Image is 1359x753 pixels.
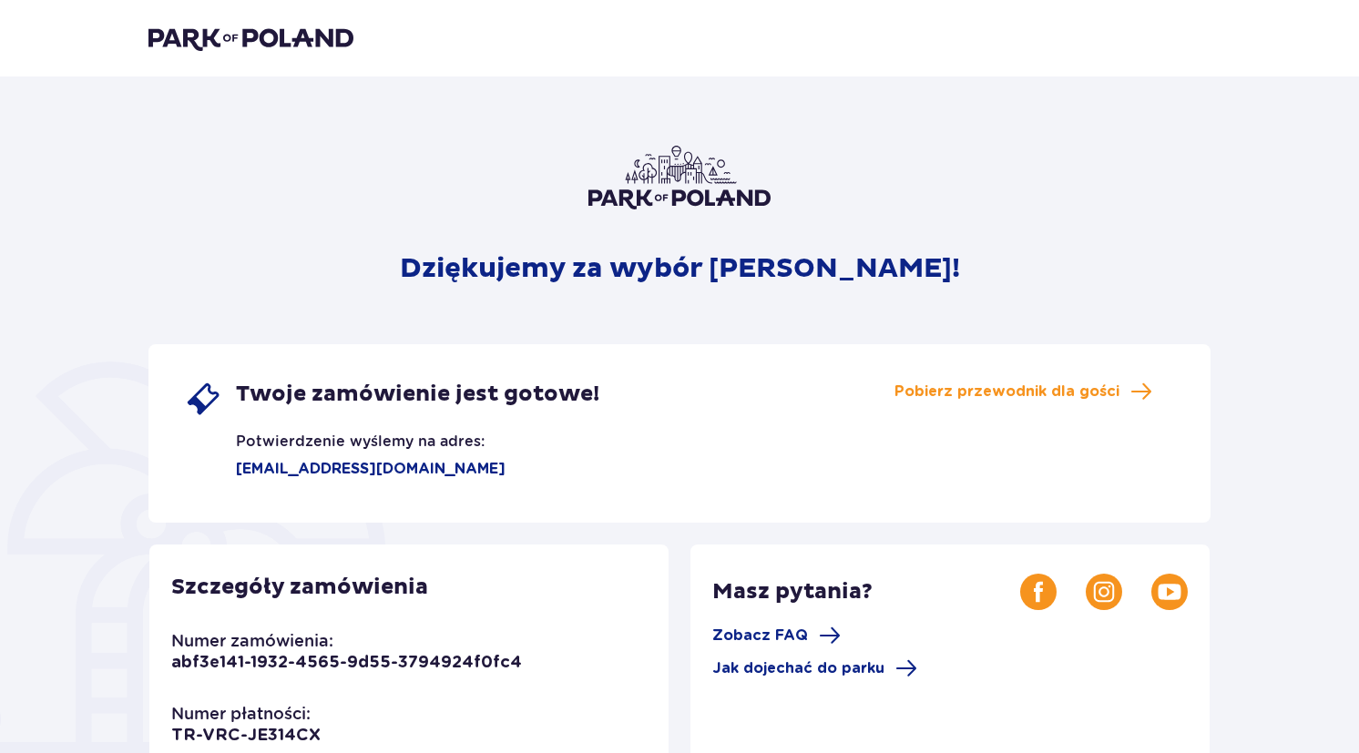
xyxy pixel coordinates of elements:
[400,251,960,286] p: Dziękujemy za wybór [PERSON_NAME]!
[712,657,917,679] a: Jak dojechać do parku
[185,381,221,417] img: single ticket icon
[171,574,428,601] p: Szczegóły zamówienia
[185,417,485,452] p: Potwierdzenie wyślemy na adres:
[171,652,522,674] p: abf3e141-1932-4565-9d55-3794924f0fc4
[1086,574,1122,610] img: Instagram
[171,725,321,747] p: TR-VRC-JE314CX
[185,459,506,479] p: [EMAIL_ADDRESS][DOMAIN_NAME]
[148,25,353,51] img: Park of Poland logo
[712,578,1020,605] p: Masz pytania?
[171,703,311,725] p: Numer płatności:
[712,626,808,646] span: Zobacz FAQ
[712,658,884,678] span: Jak dojechać do parku
[1151,574,1188,610] img: Youtube
[712,625,841,646] a: Zobacz FAQ
[588,146,771,209] img: Park of Poland logo
[894,382,1119,402] span: Pobierz przewodnik dla gości
[236,381,599,408] span: Twoje zamówienie jest gotowe!
[171,630,333,652] p: Numer zamówienia:
[894,381,1152,402] a: Pobierz przewodnik dla gości
[1020,574,1057,610] img: Facebook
